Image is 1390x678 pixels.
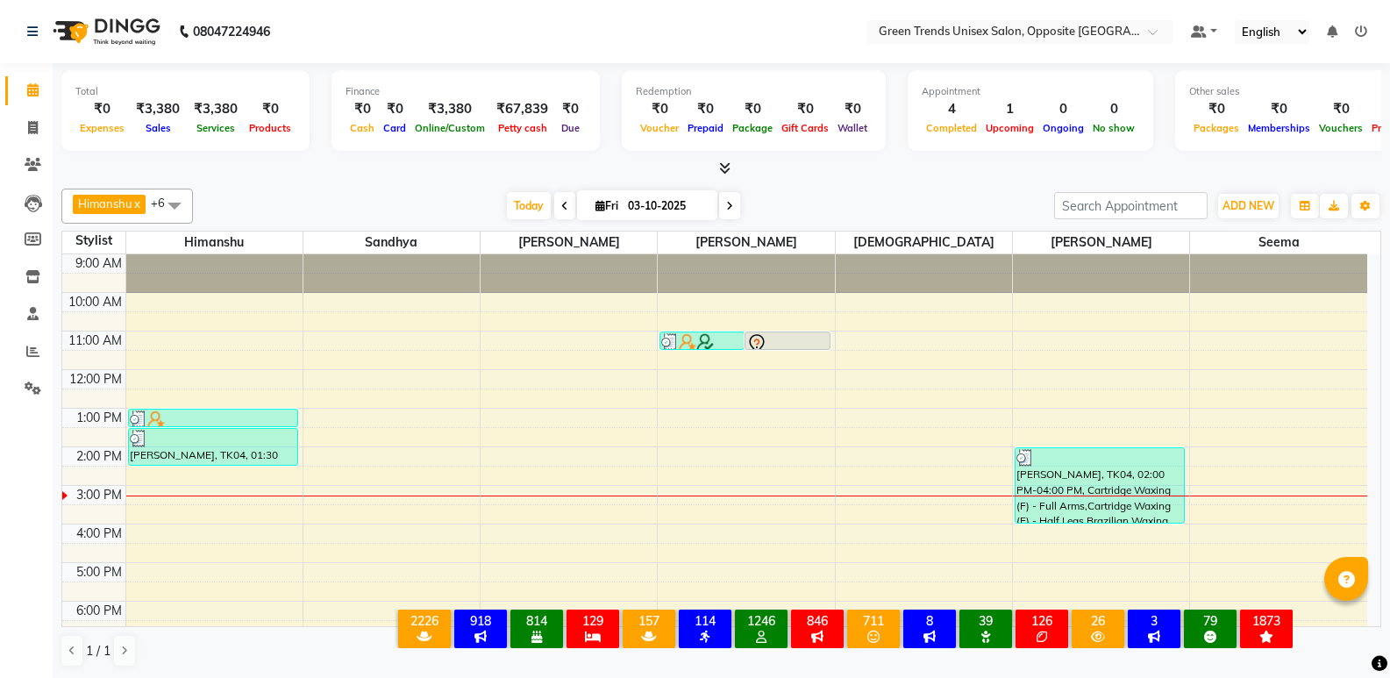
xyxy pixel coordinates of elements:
div: 918 [458,613,503,629]
div: ₹0 [683,99,728,119]
div: Total [75,84,296,99]
div: 846 [795,613,840,629]
div: 1246 [738,613,784,629]
div: Finance [346,84,586,99]
div: ₹0 [1315,99,1367,119]
span: Prepaid [683,122,728,134]
div: Pankaj, TK03, 01:00 PM-01:30 PM, [PERSON_NAME] Styling [129,410,297,426]
span: [PERSON_NAME] [658,232,834,253]
div: ₹0 [346,99,379,119]
div: ₹0 [1244,99,1315,119]
span: Due [557,122,584,134]
div: 39 [963,613,1009,629]
div: ₹0 [728,99,777,119]
span: Fri [591,199,623,212]
span: Wallet [833,122,872,134]
div: 3:00 PM [73,486,125,504]
div: 79 [1187,613,1233,629]
a: x [132,196,140,211]
span: Gift Cards [777,122,833,134]
input: 2025-10-03 [623,193,710,219]
span: [PERSON_NAME] [1013,232,1189,253]
div: ₹0 [777,99,833,119]
div: 1873 [1244,613,1289,629]
div: ₹3,380 [410,99,489,119]
span: 1 / 1 [86,642,110,660]
div: 711 [851,613,896,629]
div: [PERSON_NAME], TK04, 02:00 PM-04:00 PM, Cartridge Waxing (F) - Full Arms,Cartridge Waxing (F) - H... [1016,448,1184,523]
button: ADD NEW [1218,194,1279,218]
div: 4 [922,99,981,119]
div: Stylist [62,232,125,250]
div: [PERSON_NAME], TK01, 11:00 AM-11:30 AM, Haircut - Basic [745,332,829,349]
div: 0 [1038,99,1088,119]
div: ₹0 [379,99,410,119]
div: 8 [907,613,952,629]
span: Himanshu [78,196,132,211]
div: ₹67,839 [489,99,555,119]
span: +6 [151,196,178,210]
span: Packages [1189,122,1244,134]
span: Sales [141,122,175,134]
div: ₹0 [245,99,296,119]
div: 11:00 AM [65,332,125,350]
span: Package [728,122,777,134]
span: Voucher [636,122,683,134]
div: [PERSON_NAME], TK02, 11:00 AM-11:30 AM, Ironing - Long [660,332,744,349]
div: 129 [570,613,616,629]
span: Himanshu [126,232,303,253]
span: Petty cash [494,122,552,134]
span: Cash [346,122,379,134]
span: Upcoming [981,122,1038,134]
div: 157 [626,613,672,629]
span: Completed [922,122,981,134]
div: ₹0 [1189,99,1244,119]
span: Memberships [1244,122,1315,134]
div: 12:00 PM [66,370,125,389]
div: 2:00 PM [73,447,125,466]
span: Today [507,192,551,219]
div: 6:00 PM [73,602,125,620]
span: Seema [1190,232,1367,253]
span: Services [192,122,239,134]
div: Redemption [636,84,872,99]
div: ₹3,380 [129,99,187,119]
div: ₹0 [75,99,129,119]
div: 9:00 AM [72,254,125,273]
div: Appointment [922,84,1139,99]
div: 5:00 PM [73,563,125,582]
div: 814 [514,613,560,629]
div: 3 [1131,613,1177,629]
span: Vouchers [1315,122,1367,134]
div: 126 [1019,613,1065,629]
div: 4:00 PM [73,525,125,543]
div: ₹0 [636,99,683,119]
span: Online/Custom [410,122,489,134]
div: ₹0 [833,99,872,119]
div: 0 [1088,99,1139,119]
div: 1 [981,99,1038,119]
div: ₹3,380 [187,99,245,119]
span: [PERSON_NAME] [481,232,657,253]
div: 10:00 AM [65,293,125,311]
div: 2226 [402,613,447,629]
span: [DEMOGRAPHIC_DATA] [836,232,1012,253]
span: Sandhya [303,232,480,253]
b: 08047224946 [193,7,270,56]
span: Ongoing [1038,122,1088,134]
div: [PERSON_NAME], TK04, 01:30 PM-02:30 PM, Haircut - Basic,[PERSON_NAME] Styling [129,429,297,465]
div: 114 [682,613,728,629]
div: 26 [1075,613,1121,629]
img: logo [45,7,165,56]
iframe: chat widget [1316,608,1372,660]
span: Expenses [75,122,129,134]
input: Search Appointment [1054,192,1208,219]
span: No show [1088,122,1139,134]
span: Card [379,122,410,134]
span: ADD NEW [1222,199,1274,212]
div: ₹0 [555,99,586,119]
div: 1:00 PM [73,409,125,427]
span: Products [245,122,296,134]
